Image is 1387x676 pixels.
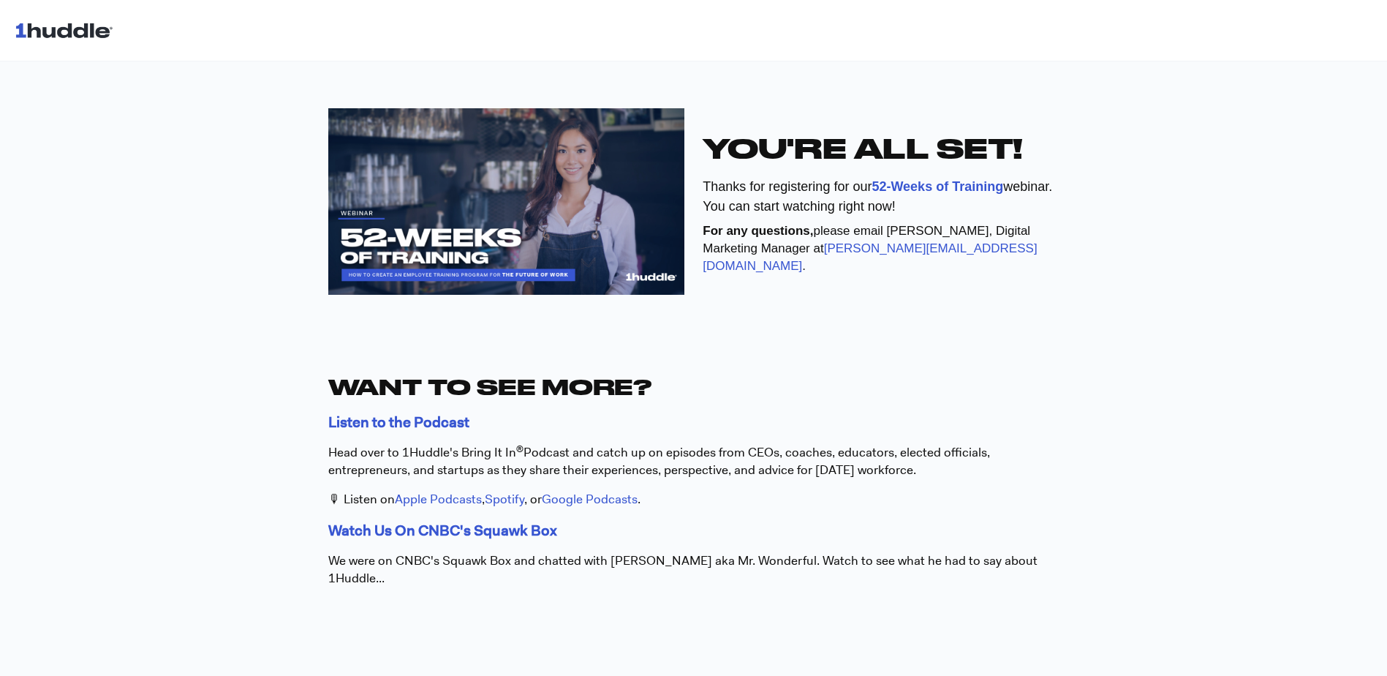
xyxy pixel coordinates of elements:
span: For any questions, [703,224,813,238]
a: [PERSON_NAME][EMAIL_ADDRESS][DOMAIN_NAME] [703,241,1037,273]
p: Head over to 1Huddle's Bring It In Podcast and catch up on episodes from CEOs, coaches, educators... [328,444,1059,479]
h1: YOU're all set! [703,131,1059,165]
span: Listen to the Podcast [328,413,469,432]
span: Thanks for registering for our webinar. You can start watching right now! [703,179,1052,214]
p: We were on CNBC's Squawk Box and chatted with [PERSON_NAME] aka Mr. Wonderful. Watch to see what ... [328,552,1059,587]
a: Apple Podcasts [395,491,482,507]
img: 52-Weeks of Training 3 [328,108,684,295]
a: Spotify [485,491,524,507]
p: 🎙 Listen on , , or . [328,491,1059,508]
a: Google Podcasts [542,491,638,507]
h2: Want to see more? [328,373,1059,401]
span: 52-Weeks of Training [872,179,1003,194]
span: please email [PERSON_NAME], Digital Marketing Manager at . [703,224,1037,273]
img: 1huddle [15,16,119,44]
sup: ® [516,443,524,455]
span: Watch Us On CNBC's Squawk Box [328,521,557,540]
